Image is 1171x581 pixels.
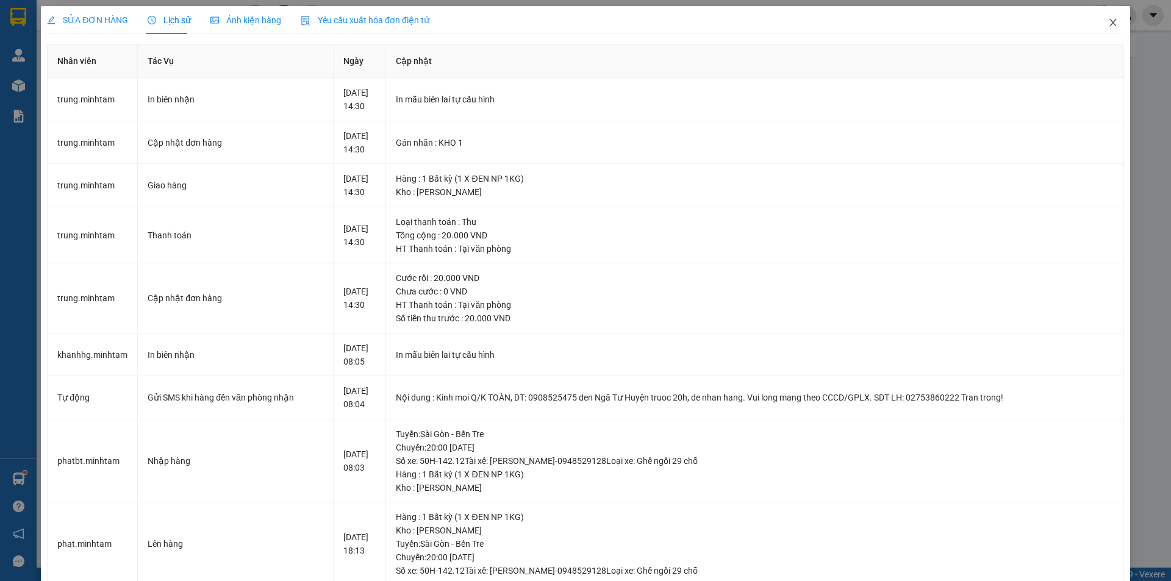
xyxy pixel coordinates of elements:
div: Nhập hàng [148,454,323,468]
div: Chưa cước : 0 VND [396,285,1113,298]
div: Kho : [PERSON_NAME] [396,524,1113,537]
div: Nội dung : Kinh moi Q/K TOÀN, DT: 0908525475 den Ngã Tư Huyện truoc 20h, de nhan hang. Vui long... [396,391,1113,404]
div: HT Thanh toán : Tại văn phòng [396,298,1113,312]
div: Gửi SMS khi hàng đến văn phòng nhận [148,391,323,404]
div: Hàng : 1 Bất kỳ (1 X ĐEN NP 1KG) [396,510,1113,524]
th: Tác Vụ [138,45,333,78]
span: close [1108,18,1118,27]
span: picture [210,16,219,24]
div: [DATE] 14:30 [343,129,376,156]
th: Nhân viên [48,45,138,78]
div: Hàng : 1 Bất kỳ (1 X ĐEN NP 1KG) [396,468,1113,481]
span: Lịch sử [148,15,191,25]
strong: PHIẾU TRẢ HÀNG [59,16,124,26]
div: [DATE] 08:03 [343,447,376,474]
div: In biên nhận [148,93,323,106]
div: Kho : [PERSON_NAME] [396,185,1113,199]
div: Gán nhãn : KHO 1 [396,136,1113,149]
td: phatbt.minhtam [48,419,138,503]
div: [DATE] 14:30 [343,222,376,249]
span: SỬA ĐƠN HÀNG [47,15,128,25]
div: Tổng cộng : 20.000 VND [396,229,1113,242]
span: QUYÊN- [25,54,103,63]
span: SG08252586 [72,27,140,41]
span: edit [47,16,56,24]
div: Kho : [PERSON_NAME] [396,481,1113,494]
div: [DATE] 14:30 [343,285,376,312]
div: Tuyến : Sài Gòn - Bến Tre Chuyến: 20:00 [DATE] Số xe: 50H-142.12 Tài xế: [PERSON_NAME]-0948529128... [396,537,1113,577]
img: icon [301,16,310,26]
div: [DATE] 08:04 [343,384,376,411]
td: Tự động [48,376,138,419]
div: Giao hàng [148,179,323,192]
div: [DATE] 14:30 [343,172,376,199]
span: [PERSON_NAME] [52,7,102,15]
td: trung.minhtam [48,164,138,207]
th: Ngày [334,45,387,78]
div: Cước rồi : 20.000 VND [396,271,1113,285]
div: [DATE] 08:05 [343,341,376,368]
span: N.gửi: [4,54,103,63]
div: HT Thanh toán : Tại văn phòng [396,242,1113,255]
div: In mẫu biên lai tự cấu hình [396,348,1113,362]
button: Close [1096,6,1130,40]
th: Cập nhật [386,45,1123,78]
strong: MĐH: [43,27,140,41]
td: trung.minhtam [48,121,138,165]
div: Lên hàng [148,537,323,551]
span: 1 T MÚT NP 27KG [37,85,131,99]
td: trung.minhtam [48,78,138,121]
span: N.nhận: [4,76,112,85]
span: 0352293228 [54,54,103,63]
span: Yêu cầu xuất hóa đơn điện tử [301,15,429,25]
span: Tên hàng: [4,88,131,98]
span: QUỲNH - [32,76,63,85]
span: 0842126113 [63,76,112,85]
span: clock-circle [148,16,156,24]
div: Thanh toán [148,229,323,242]
div: Hàng : 1 Bất kỳ (1 X ĐEN NP 1KG) [396,172,1113,185]
span: Ngày/ giờ gửi: [4,65,53,74]
span: 19:42- [4,5,102,15]
div: Loại thanh toán : Thu [396,215,1113,229]
td: trung.minhtam [48,263,138,333]
div: Số tiền thu trước : 20.000 VND [396,312,1113,325]
span: 12:09:49 [DATE] [55,65,116,74]
div: Cập nhật đơn hàng [148,136,323,149]
div: [DATE] 18:13 [343,530,376,557]
div: [DATE] 14:30 [343,86,376,113]
td: trung.minhtam [48,207,138,264]
span: Ảnh kiện hàng [210,15,281,25]
div: Cập nhật đơn hàng [148,291,323,305]
td: khanhhg.minhtam [48,333,138,377]
div: In biên nhận [148,348,323,362]
div: Tuyến : Sài Gòn - Bến Tre Chuyến: 20:00 [DATE] Số xe: 50H-142.12 Tài xế: [PERSON_NAME]-0948529128... [396,427,1113,468]
div: In mẫu biên lai tự cấu hình [396,93,1113,106]
span: [DATE]- [25,5,102,15]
